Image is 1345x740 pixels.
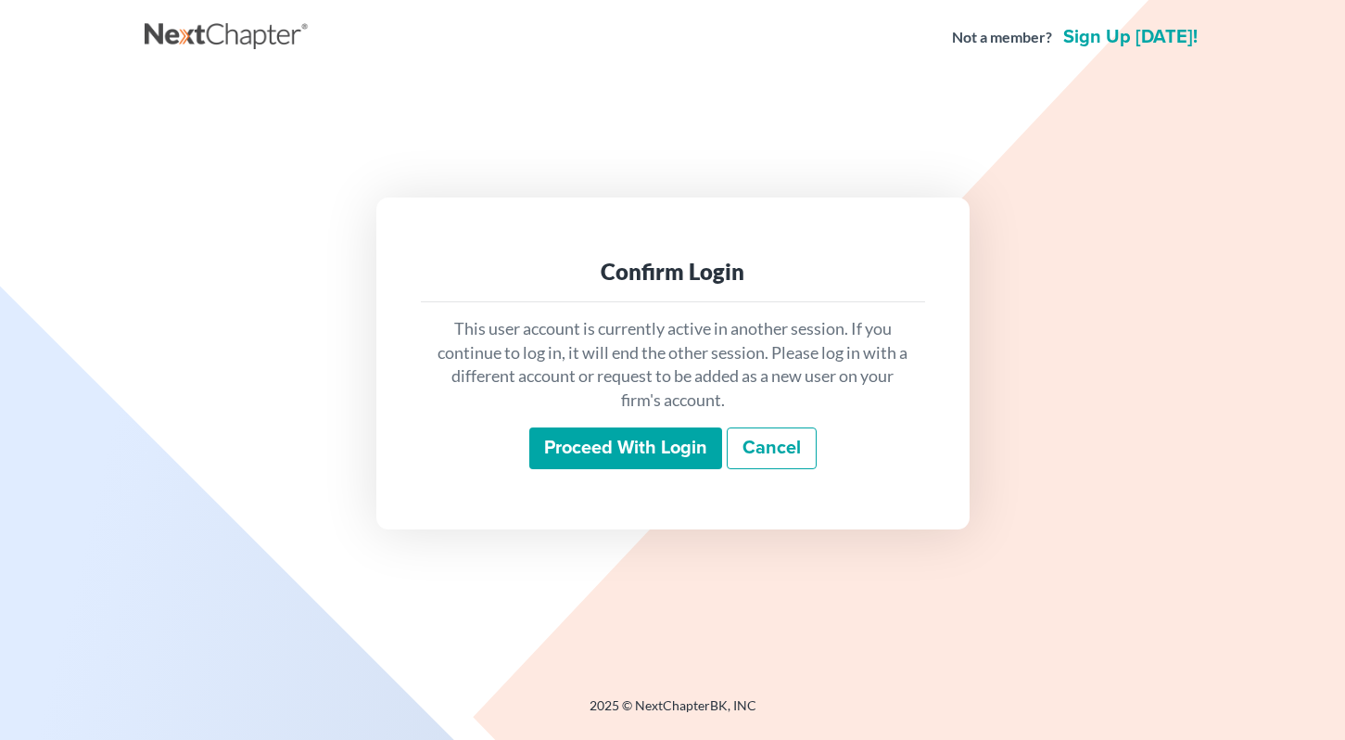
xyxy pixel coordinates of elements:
[436,257,910,287] div: Confirm Login
[1060,28,1201,46] a: Sign up [DATE]!
[952,27,1052,48] strong: Not a member?
[727,427,817,470] a: Cancel
[436,317,910,413] p: This user account is currently active in another session. If you continue to log in, it will end ...
[529,427,722,470] input: Proceed with login
[145,696,1201,730] div: 2025 © NextChapterBK, INC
